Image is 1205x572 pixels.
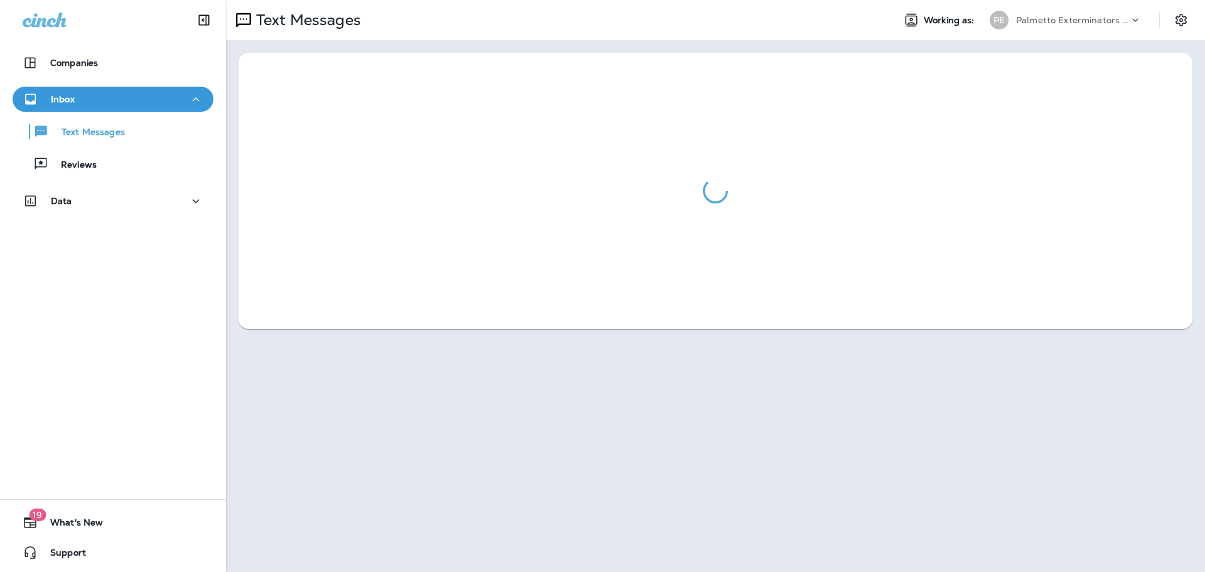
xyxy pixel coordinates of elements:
[13,540,213,565] button: Support
[51,196,72,206] p: Data
[51,94,75,104] p: Inbox
[29,509,46,521] span: 19
[13,118,213,144] button: Text Messages
[251,11,361,30] p: Text Messages
[186,8,222,33] button: Collapse Sidebar
[38,548,86,563] span: Support
[49,127,125,139] p: Text Messages
[13,87,213,112] button: Inbox
[990,11,1009,30] div: PE
[1016,15,1129,25] p: Palmetto Exterminators LLC
[1170,9,1192,31] button: Settings
[924,15,977,26] span: Working as:
[13,50,213,75] button: Companies
[48,159,97,171] p: Reviews
[13,510,213,535] button: 19What's New
[13,151,213,177] button: Reviews
[38,517,103,532] span: What's New
[50,58,98,68] p: Companies
[13,188,213,213] button: Data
